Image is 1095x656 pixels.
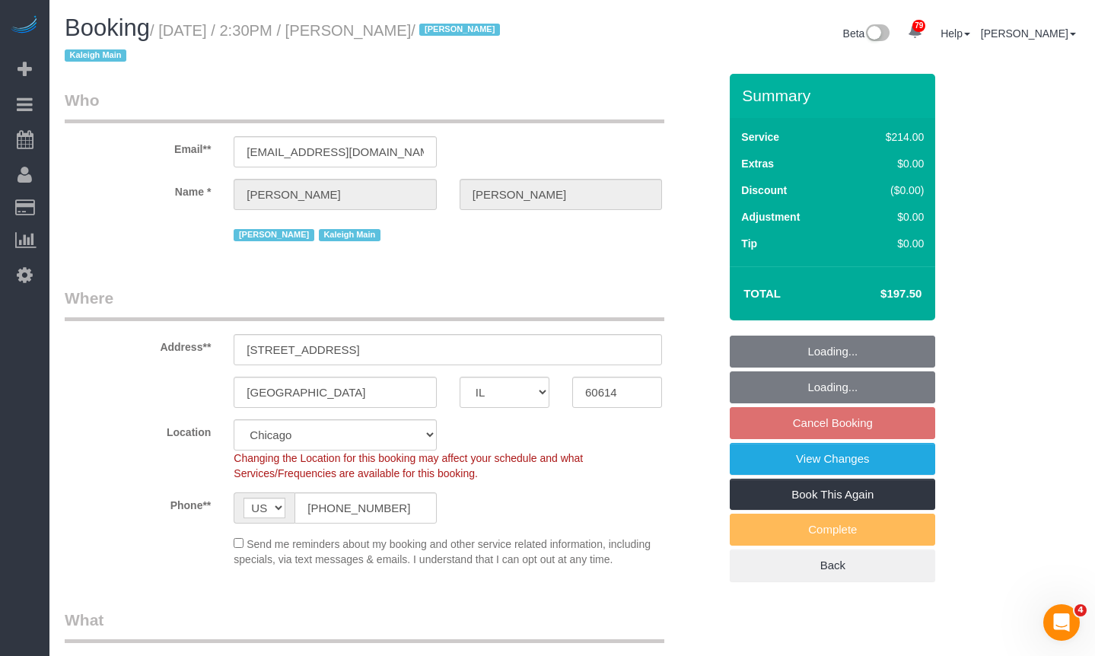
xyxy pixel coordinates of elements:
[743,287,781,300] strong: Total
[1043,604,1080,641] iframe: Intercom live chat
[854,156,925,171] div: $0.00
[572,377,662,408] input: Zip Code**
[854,183,925,198] div: ($0.00)
[981,27,1076,40] a: [PERSON_NAME]
[234,179,436,210] input: First Name**
[53,179,222,199] label: Name *
[854,209,925,225] div: $0.00
[835,288,922,301] h4: $197.50
[730,443,935,475] a: View Changes
[65,609,664,643] legend: What
[65,22,505,65] small: / [DATE] / 2:30PM / [PERSON_NAME]
[65,89,664,123] legend: Who
[741,236,757,251] label: Tip
[741,183,787,198] label: Discount
[741,129,779,145] label: Service
[234,229,314,241] span: [PERSON_NAME]
[741,156,774,171] label: Extras
[730,479,935,511] a: Book This Again
[854,236,925,251] div: $0.00
[912,20,925,32] span: 79
[741,209,800,225] label: Adjustment
[65,14,150,41] span: Booking
[854,129,925,145] div: $214.00
[460,179,662,210] input: Last Name*
[864,24,890,44] img: New interface
[742,87,928,104] h3: Summary
[730,549,935,581] a: Back
[65,287,664,321] legend: Where
[843,27,890,40] a: Beta
[53,419,222,440] label: Location
[234,538,651,565] span: Send me reminders about my booking and other service related information, including specials, via...
[65,49,126,62] span: Kaleigh Main
[941,27,970,40] a: Help
[319,229,380,241] span: Kaleigh Main
[419,24,499,36] span: [PERSON_NAME]
[1074,604,1087,616] span: 4
[900,15,930,49] a: 79
[234,452,583,479] span: Changing the Location for this booking may affect your schedule and what Services/Frequencies are...
[9,15,40,37] img: Automaid Logo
